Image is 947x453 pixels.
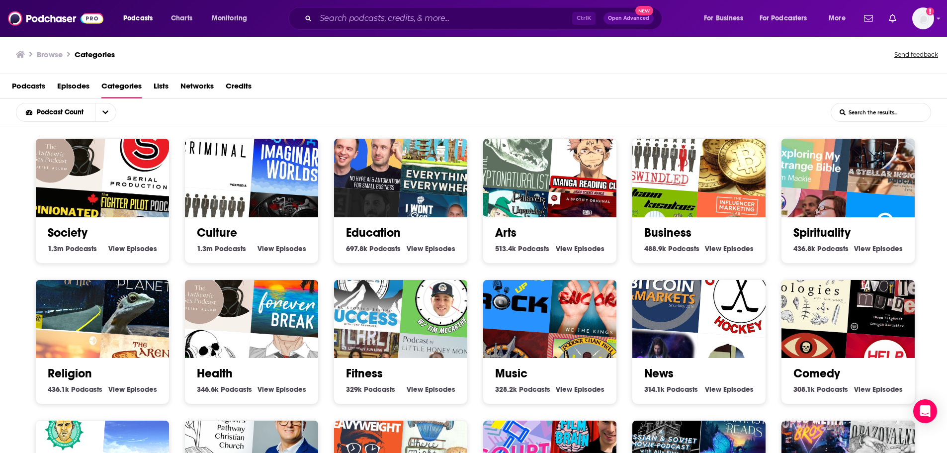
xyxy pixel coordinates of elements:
[495,244,549,253] a: 513.4k Arts Podcasts
[171,11,192,25] span: Charts
[197,366,233,381] a: Health
[793,244,815,253] span: 436.8k
[400,253,485,339] img: 20TIMinutes: A Mental Health Podcast
[549,253,634,339] div: WTK: Encore
[495,385,550,394] a: 328.2k Music Podcasts
[556,385,572,394] span: View
[171,106,257,192] img: Criminal
[519,385,550,394] span: Podcasts
[346,385,395,394] a: 329k Fitness Podcasts
[635,6,653,15] span: New
[108,244,125,253] span: View
[912,7,934,29] span: Logged in as hconnor
[48,225,87,240] a: Society
[860,10,877,27] a: Show notifications dropdown
[407,385,455,394] a: View Fitness Episodes
[723,244,754,253] span: Episodes
[320,247,406,333] div: The Real Stories Behind Success
[171,247,257,333] img: Authentic Sex with Juliet Allen
[251,253,336,339] img: Forever Break
[854,385,903,394] a: View Comedy Episodes
[574,244,604,253] span: Episodes
[912,7,934,29] button: Show profile menu
[698,112,783,197] div: The Bitcoin Knowledge Podcast
[407,244,423,253] span: View
[48,244,97,253] a: 1.3m Society Podcasts
[556,244,572,253] span: View
[127,385,157,394] span: Episodes
[75,50,115,59] h1: Categories
[116,10,166,26] button: open menu
[793,244,849,253] a: 436.8k Spirituality Podcasts
[101,112,187,197] img: Serial
[644,385,665,394] span: 314.1k
[180,78,214,98] a: Networks
[57,78,89,98] a: Episodes
[108,244,157,253] a: View Society Episodes
[705,244,754,253] a: View Business Episodes
[822,10,858,26] button: open menu
[154,78,169,98] a: Lists
[760,11,807,25] span: For Podcasters
[556,385,604,394] a: View Music Episodes
[346,366,383,381] a: Fitness
[618,106,704,192] div: Swindled
[165,10,198,26] a: Charts
[518,244,549,253] span: Podcasts
[872,244,903,253] span: Episodes
[226,78,252,98] a: Credits
[16,109,95,116] button: open menu
[276,244,306,253] span: Episodes
[705,385,754,394] a: View News Episodes
[123,11,153,25] span: Podcasts
[705,244,721,253] span: View
[753,10,822,26] button: open menu
[495,244,516,253] span: 513.4k
[704,11,743,25] span: For Business
[400,112,485,197] img: Everything Everywhere Daily
[320,106,406,192] img: Authority Hacker Podcast – AI & Automation for Small biz & Marketers
[667,385,698,394] span: Podcasts
[108,385,125,394] span: View
[197,225,237,240] a: Culture
[768,106,853,192] img: Exploring My Strange Bible
[12,78,45,98] a: Podcasts
[913,399,937,423] div: Open Intercom Messenger
[768,247,853,333] img: Ologies with Alie Ward
[205,10,260,26] button: open menu
[407,385,423,394] span: View
[495,385,517,394] span: 328.2k
[793,385,848,394] a: 308.1k Comedy Podcasts
[469,106,555,192] img: The Cryptonaturalist
[197,385,219,394] span: 346.6k
[723,385,754,394] span: Episodes
[37,50,63,59] h3: Browse
[644,366,674,381] a: News
[847,253,933,339] img: My Favorite Murder with Karen Kilgariff and Georgia Hardstark
[251,112,336,197] div: Imaginary Worlds
[495,366,527,381] a: Music
[197,244,246,253] a: 1.3m Culture Podcasts
[556,244,604,253] a: View Arts Episodes
[854,244,903,253] a: View Spirituality Episodes
[258,244,274,253] span: View
[22,247,107,333] img: One Third of Life
[817,244,849,253] span: Podcasts
[101,253,187,339] img: Sentient Planet
[698,253,783,339] div: Off the Wall Hockey Show
[793,385,815,394] span: 308.1k
[346,385,362,394] span: 329k
[48,244,64,253] span: 1.3m
[495,225,517,240] a: Arts
[407,244,455,253] a: View Education Episodes
[549,112,634,197] div: Jujutsu Kaisen Manga Reading Club / Weird Science Manga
